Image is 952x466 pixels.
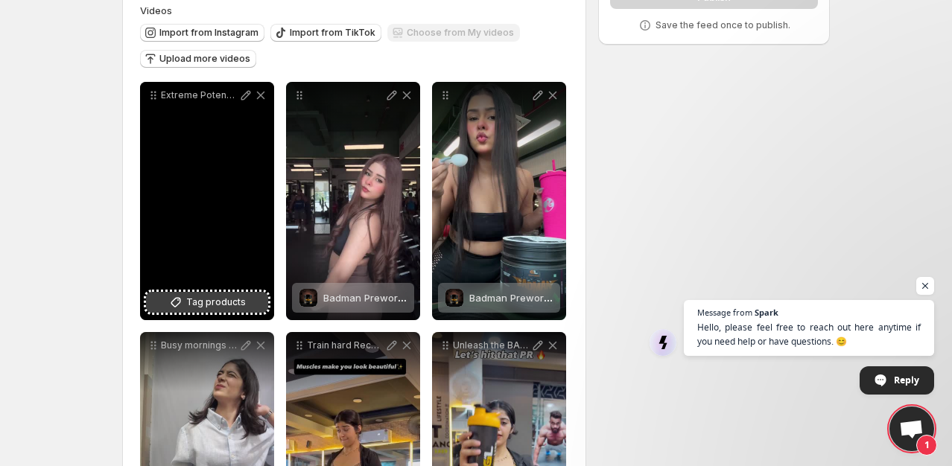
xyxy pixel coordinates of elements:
[453,339,530,351] p: Unleash the BADMAN in you Scoop it Shake it Smash it Pre workout grow_labz _fitfuel_nutrition_
[140,50,256,68] button: Upload more videos
[445,289,463,307] img: Badman Preworkout 50 Servings
[299,289,317,307] img: Badman Preworkout 50 Servings
[889,406,934,451] div: Open chat
[755,308,778,316] span: Spark
[307,339,384,351] p: Train hard Recover smarter Fuel your goals with ISO GROW by Grow Lab 26g high-quality protein Sup...
[159,27,258,39] span: Import from Instagram
[140,24,264,42] button: Import from Instagram
[290,27,375,39] span: Import from TikTok
[697,320,921,348] span: Hello, please feel free to reach out here anytime if you need help or have questions. 😊
[146,292,268,313] button: Tag products
[140,4,172,16] span: Videos
[916,435,937,456] span: 1
[432,82,566,320] div: Badman Preworkout 50 ServingsBadman Preworkout 50 Servings
[159,53,250,65] span: Upload more videos
[323,292,477,304] span: Badman Preworkout 50 Servings
[161,89,238,101] p: Extreme Potency Pre-Workout badman No hidden ingredients No proprietary Blends High quality Impor...
[140,82,274,320] div: Extreme Potency Pre-Workout badman No hidden ingredients No proprietary Blends High quality Impor...
[697,308,752,316] span: Message from
[286,82,420,320] div: Badman Preworkout 50 ServingsBadman Preworkout 50 Servings
[894,367,919,393] span: Reply
[270,24,381,42] button: Import from TikTok
[469,292,623,304] span: Badman Preworkout 50 Servings
[161,339,238,351] p: Busy mornings endless meetings zero time for breakfast story of every corporate life But thanks t...
[186,295,246,310] span: Tag products
[656,19,790,31] p: Save the feed once to publish.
